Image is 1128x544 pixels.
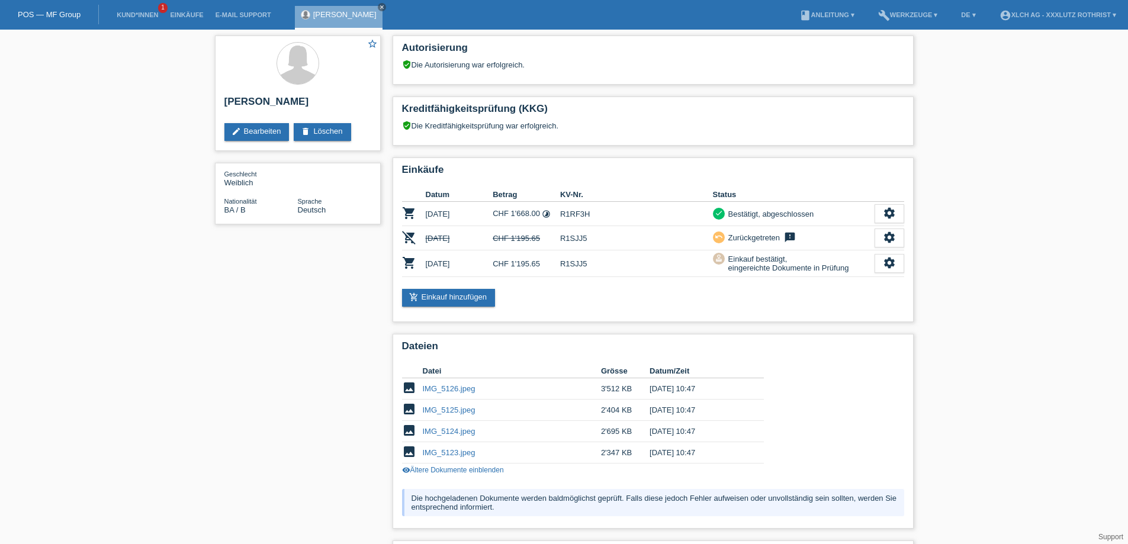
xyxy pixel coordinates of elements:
[423,448,475,457] a: IMG_5123.jpeg
[402,402,416,416] i: image
[224,96,371,114] h2: [PERSON_NAME]
[650,378,747,400] td: [DATE] 10:47
[402,121,904,139] div: Die Kreditfähigkeitsprüfung war erfolgreich.
[298,198,322,205] span: Sprache
[560,188,713,202] th: KV-Nr.
[402,340,904,358] h2: Dateien
[402,489,904,516] div: Die hochgeladenen Dokumente werden baldmöglichst geprüft. Falls diese jedoch Fehler aufweisen ode...
[402,466,504,474] a: visibilityÄltere Dokumente einblenden
[493,226,560,250] td: CHF 1'195.65
[560,226,713,250] td: R1SJJ5
[878,9,890,21] i: build
[423,384,475,393] a: IMG_5126.jpeg
[601,400,650,421] td: 2'404 KB
[872,11,944,18] a: buildWerkzeuge ▾
[725,231,780,244] div: Zurückgetreten
[650,364,747,378] th: Datum/Zeit
[783,231,797,243] i: feedback
[601,378,650,400] td: 3'512 KB
[650,400,747,421] td: [DATE] 10:47
[402,42,904,60] h2: Autorisierung
[1000,9,1011,21] i: account_circle
[224,170,257,178] span: Geschlecht
[224,123,290,141] a: editBearbeiten
[402,423,416,437] i: image
[164,11,209,18] a: Einkäufe
[423,427,475,436] a: IMG_5124.jpeg
[493,188,560,202] th: Betrag
[426,202,493,226] td: [DATE]
[158,3,168,13] span: 1
[402,206,416,220] i: POSP00008742
[793,11,860,18] a: bookAnleitung ▾
[493,250,560,277] td: CHF 1'195.65
[883,207,896,220] i: settings
[542,210,551,218] i: Fixe Raten - Zinsübernahme durch Kunde (12 Raten)
[426,188,493,202] th: Datum
[378,3,386,11] a: close
[224,205,246,214] span: Bosnien und Herzegowina / B / 06.05.2019
[799,9,811,21] i: book
[423,364,601,378] th: Datei
[224,198,257,205] span: Nationalität
[379,4,385,10] i: close
[883,231,896,244] i: settings
[883,256,896,269] i: settings
[402,60,412,69] i: verified_user
[725,208,814,220] div: Bestätigt, abgeschlossen
[560,202,713,226] td: R1RF3H
[493,202,560,226] td: CHF 1'668.00
[715,209,723,217] i: check
[402,289,496,307] a: add_shopping_cartEinkauf hinzufügen
[111,11,164,18] a: Kund*innen
[560,250,713,277] td: R1SJJ5
[402,121,412,130] i: verified_user
[367,38,378,51] a: star_border
[650,442,747,463] td: [DATE] 10:47
[402,164,904,182] h2: Einkäufe
[601,421,650,442] td: 2'695 KB
[18,10,81,19] a: POS — MF Group
[402,60,904,69] div: Die Autorisierung war erfolgreich.
[426,226,493,250] td: [DATE]
[423,405,475,414] a: IMG_5125.jpeg
[601,364,650,378] th: Grösse
[994,11,1122,18] a: account_circleXLCH AG - XXXLutz Rothrist ▾
[601,442,650,463] td: 2'347 KB
[313,10,377,19] a: [PERSON_NAME]
[715,254,723,262] i: approval
[210,11,277,18] a: E-Mail Support
[402,230,416,244] i: POSP00026880
[426,250,493,277] td: [DATE]
[402,103,904,121] h2: Kreditfähigkeitsprüfung (KKG)
[402,256,416,270] i: POSP00026881
[402,445,416,459] i: image
[955,11,981,18] a: DE ▾
[402,466,410,474] i: visibility
[224,169,298,187] div: Weiblich
[715,233,723,241] i: undo
[402,381,416,395] i: image
[650,421,747,442] td: [DATE] 10:47
[301,127,310,136] i: delete
[1098,533,1123,541] a: Support
[367,38,378,49] i: star_border
[713,188,875,202] th: Status
[725,253,849,274] div: Einkauf bestätigt, eingereichte Dokumente in Prüfung
[232,127,241,136] i: edit
[298,205,326,214] span: Deutsch
[409,292,419,302] i: add_shopping_cart
[294,123,351,141] a: deleteLöschen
